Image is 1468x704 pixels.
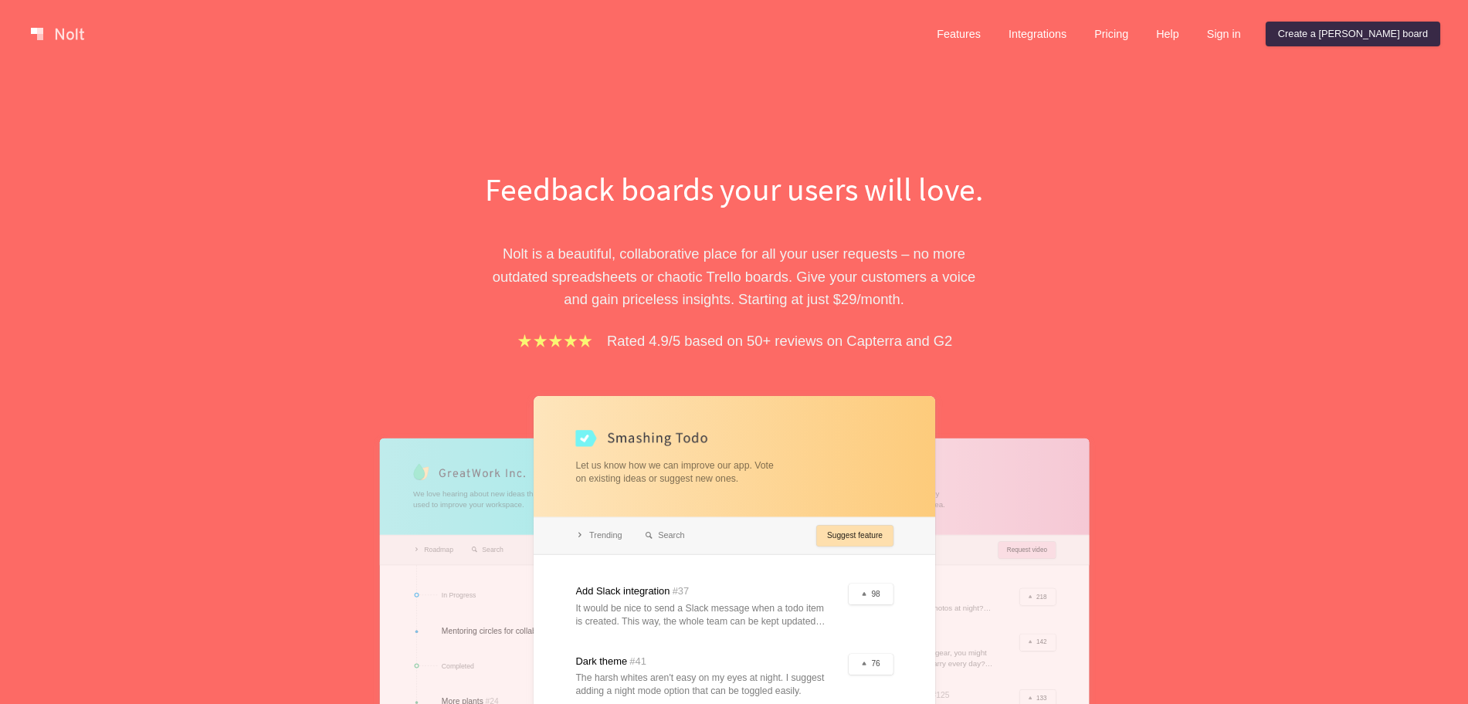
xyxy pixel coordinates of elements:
a: Features [924,22,993,46]
p: Rated 4.9/5 based on 50+ reviews on Capterra and G2 [607,330,952,352]
a: Pricing [1082,22,1141,46]
a: Help [1144,22,1192,46]
img: stars.b067e34983.png [516,332,595,350]
a: Create a [PERSON_NAME] board [1266,22,1440,46]
a: Integrations [996,22,1079,46]
h1: Feedback boards your users will love. [468,167,1001,212]
a: Sign in [1195,22,1253,46]
p: Nolt is a beautiful, collaborative place for all your user requests – no more outdated spreadshee... [468,242,1001,310]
